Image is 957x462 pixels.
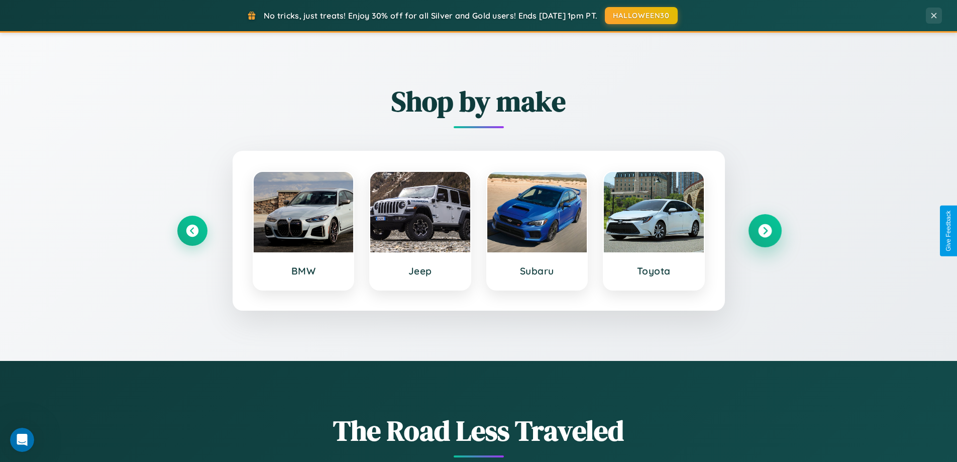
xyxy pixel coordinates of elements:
h3: Toyota [614,265,694,277]
button: HALLOWEEN30 [605,7,678,24]
h3: Jeep [380,265,460,277]
h1: The Road Less Traveled [177,411,780,450]
h3: Subaru [497,265,577,277]
iframe: Intercom live chat [10,428,34,452]
h3: BMW [264,265,344,277]
h2: Shop by make [177,82,780,121]
div: Give Feedback [945,211,952,251]
span: No tricks, just treats! Enjoy 30% off for all Silver and Gold users! Ends [DATE] 1pm PT. [264,11,597,21]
